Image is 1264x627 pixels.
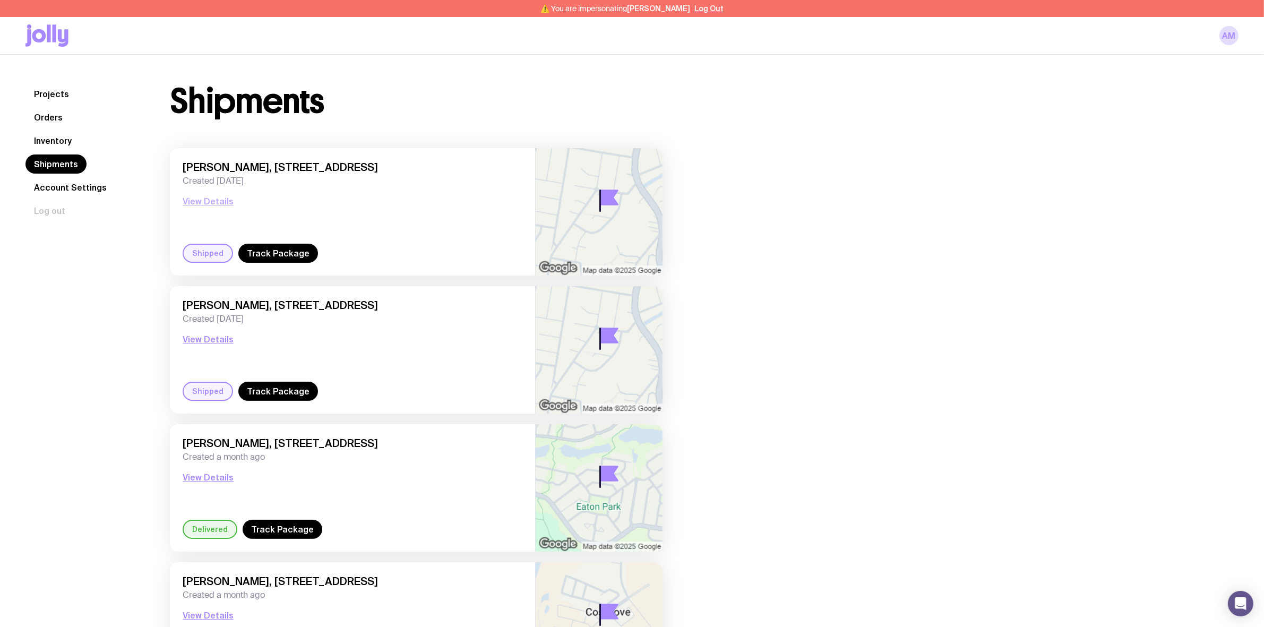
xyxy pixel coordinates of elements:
span: ⚠️ You are impersonating [540,4,690,13]
div: Shipped [183,244,233,263]
button: View Details [183,609,234,622]
span: [PERSON_NAME], [STREET_ADDRESS] [183,575,522,588]
span: [PERSON_NAME] [627,4,690,13]
img: staticmap [536,424,663,552]
button: View Details [183,471,234,484]
a: Orders [25,108,71,127]
a: Track Package [243,520,322,539]
span: [PERSON_NAME], [STREET_ADDRESS] [183,299,522,312]
a: Shipments [25,154,87,174]
a: Track Package [238,382,318,401]
a: Inventory [25,131,80,150]
span: Created [DATE] [183,314,522,324]
button: Log Out [694,4,724,13]
button: View Details [183,333,234,346]
span: [PERSON_NAME], [STREET_ADDRESS] [183,161,522,174]
div: Shipped [183,382,233,401]
button: View Details [183,195,234,208]
span: Created [DATE] [183,176,522,186]
span: [PERSON_NAME], [STREET_ADDRESS] [183,437,522,450]
img: staticmap [536,148,663,276]
img: staticmap [536,286,663,414]
span: Created a month ago [183,452,522,462]
a: AM [1219,26,1239,45]
span: Created a month ago [183,590,522,600]
a: Account Settings [25,178,115,197]
a: Track Package [238,244,318,263]
h1: Shipments [170,84,324,118]
button: Log out [25,201,74,220]
div: Open Intercom Messenger [1228,591,1253,616]
div: Delivered [183,520,237,539]
a: Projects [25,84,78,104]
